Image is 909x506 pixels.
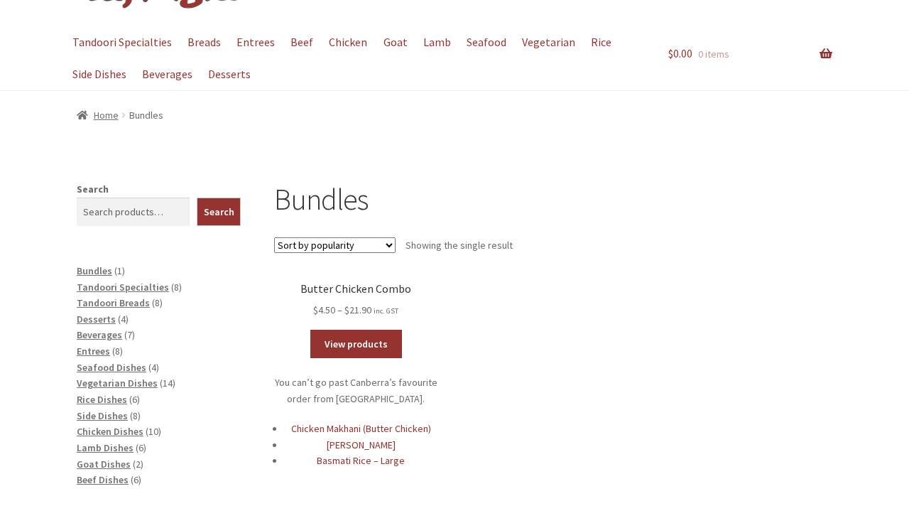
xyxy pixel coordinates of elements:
[134,473,138,486] span: 6
[416,26,457,58] a: Lamb
[310,330,402,358] a: View products in the “Butter Chicken Combo” group
[313,303,318,316] span: $
[274,181,832,217] h1: Bundles
[155,296,160,309] span: 8
[291,422,431,435] a: Chicken Makhani (Butter Chicken)
[133,409,138,422] span: 8
[119,107,129,124] span: /
[135,58,199,90] a: Beverages
[115,345,120,357] span: 8
[374,306,398,316] small: inc. GST
[77,107,832,124] nav: breadcrumbs
[174,281,179,294] span: 8
[201,58,257,90] a: Desserts
[138,441,143,454] span: 6
[274,282,438,296] h2: Butter Chicken Combo
[584,26,619,58] a: Rice
[77,377,158,389] a: Vegetarian Dishes
[376,26,414,58] a: Goat
[132,393,137,406] span: 6
[77,109,119,122] a: Home
[77,296,150,309] a: Tandoori Breads
[344,303,349,316] span: $
[405,234,513,257] p: Showing the single result
[77,26,635,90] nav: Primary Navigation
[322,26,374,58] a: Chicken
[151,361,156,374] span: 4
[65,58,133,90] a: Side Dishes
[197,198,241,226] button: Search
[344,303,371,316] bdi: 21.90
[668,46,673,60] span: $
[459,26,513,58] a: Seafood
[148,425,158,438] span: 10
[77,425,143,438] a: Chicken Dishes
[163,377,173,389] span: 14
[668,26,832,82] a: $0.00 0 items
[127,328,132,341] span: 7
[77,345,110,357] a: Entrees
[77,313,116,325] a: Desserts
[77,198,190,226] input: Search products…
[180,26,227,58] a: Breads
[77,393,127,406] a: Rice Dishes
[77,264,112,277] a: Bundles
[274,375,438,407] p: You can’t go past Canberra’s favourite order from [GEOGRAPHIC_DATA].
[77,441,134,454] a: Lamb Dishes
[77,458,131,470] a: Goat Dishes
[698,48,729,60] span: 0 items
[77,473,129,486] a: Beef Dishes
[77,183,109,195] label: Search
[317,454,405,467] a: Basmati Rice – Large
[77,281,169,294] a: Tandoori Specialties
[668,46,692,60] span: 0.00
[117,264,122,277] span: 1
[337,303,342,316] span: –
[77,409,128,422] a: Side Dishes
[274,237,396,253] select: Shop order
[65,26,178,58] a: Tandoori Specialties
[136,458,141,470] span: 2
[121,313,126,325] span: 4
[77,328,122,341] a: Beverages
[274,282,438,318] a: Butter Chicken Combo inc. GST
[77,361,146,374] a: Seafood Dishes
[229,26,281,58] a: Entrees
[284,26,320,58] a: Beef
[327,438,396,451] a: [PERSON_NAME]
[313,303,335,316] bdi: 4.50
[516,26,582,58] a: Vegetarian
